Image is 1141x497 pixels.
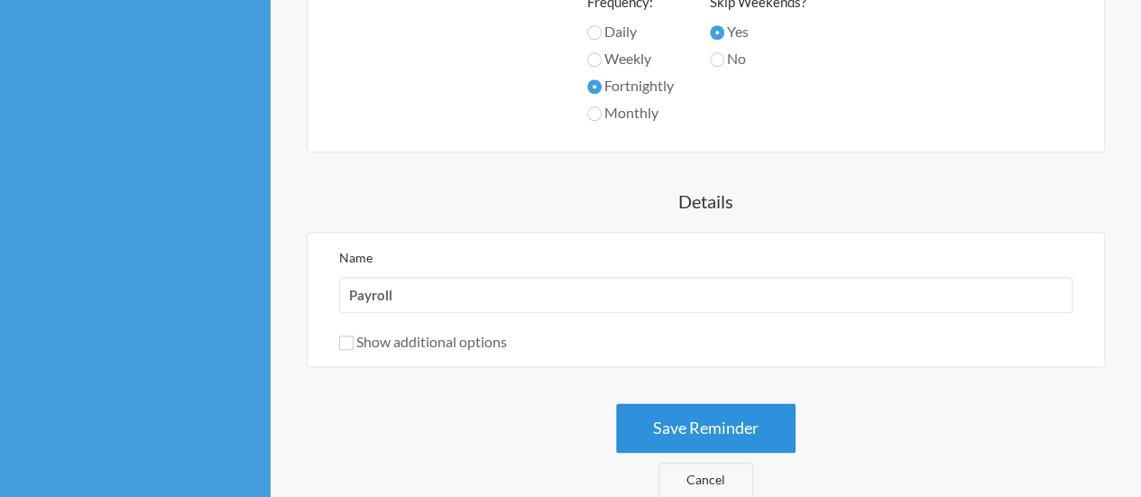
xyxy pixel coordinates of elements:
[616,403,796,453] button: Save Reminder
[710,25,724,40] input: Yes
[587,21,674,42] label: Daily
[710,48,806,69] label: No
[587,75,674,97] label: Fortnightly
[339,336,354,350] input: Show additional options
[587,52,602,67] input: Weekly
[339,333,507,350] label: Show additional options
[307,189,1105,214] h4: Details
[587,79,602,94] input: Fortnightly
[339,250,373,265] label: Name
[587,25,602,40] input: Daily
[339,277,1072,313] input: We suggest a 2 to 4 word name
[587,102,674,124] label: Monthly
[710,21,806,42] label: Yes
[587,106,602,121] input: Monthly
[587,48,674,69] label: Weekly
[710,52,724,67] input: No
